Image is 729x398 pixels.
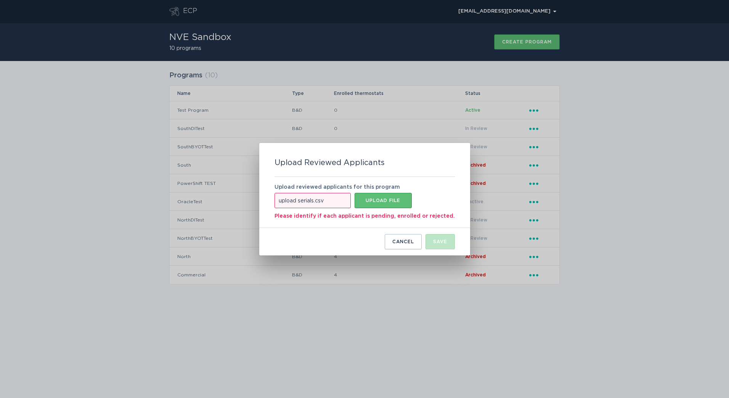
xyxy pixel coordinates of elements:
[275,208,455,220] div: Please identify if each applicant is pending, enrolled or rejected.
[392,239,414,244] div: Cancel
[275,193,351,208] div: upload serials.csv
[259,143,470,255] div: Upload Program Applicants
[385,234,422,249] button: Cancel
[358,198,408,203] div: Upload file
[275,158,385,167] h2: Upload Reviewed Applicants
[355,193,412,208] button: upload serials.csv
[275,185,400,190] label: Upload reviewed applicants for this program
[426,234,455,249] button: Save
[433,239,447,244] div: Save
